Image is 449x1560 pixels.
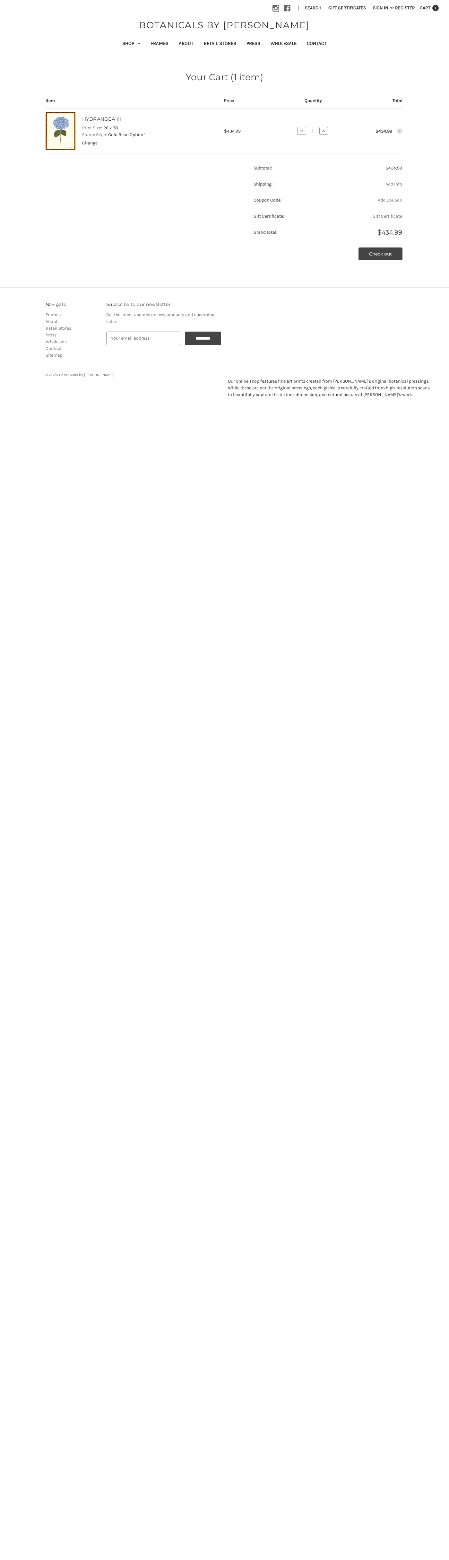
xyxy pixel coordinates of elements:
span: $434.99 [224,128,241,134]
dd: Gold Bead Option 1 [82,131,217,138]
a: Wholesale [265,36,302,52]
a: Press [46,332,56,338]
button: Gift Certificate [373,213,402,220]
strong: Gift Certificate: [254,213,284,219]
a: Retail Stores [46,325,71,331]
a: About [46,319,57,324]
p: Get the latest updates on new products and upcoming sales [106,311,221,325]
li: | [295,3,301,13]
a: Shop [117,36,145,52]
input: Your email address [106,332,181,345]
button: Remove HYDRANGEA III from cart [397,128,402,134]
button: Add Coupon [378,197,402,204]
button: Add Info [385,181,402,187]
strong: Grand total: [254,230,277,235]
th: Quantity [283,97,343,109]
dt: Frame Style: [82,131,107,138]
a: Change options for HYDRANGEA III [82,140,98,146]
th: Item [46,97,224,109]
dt: Print Size: [82,125,102,131]
a: Wholesale [46,339,67,344]
h1: Your Cart (1 item) [46,70,404,84]
a: About [174,36,199,52]
span: $434.99 [385,165,402,171]
strong: Subtotal: [254,165,272,171]
input: HYDRANGEA III [307,128,318,134]
a: Check out [358,247,402,260]
a: Frames [46,312,61,317]
span: 1 [432,5,439,11]
th: Price [224,97,283,109]
h3: Navigate [46,301,100,308]
a: Contact [46,346,62,351]
dd: 26 x 38 [82,125,217,131]
p: Our online shop features fine art prints created from [PERSON_NAME]’s original botanical pressing... [228,378,433,398]
a: HYDRANGEA III [82,116,122,123]
a: Contact [302,36,332,52]
a: Press [241,36,265,52]
a: Frames [145,36,174,52]
th: Total [343,97,402,109]
span: Cart [420,5,430,11]
strong: $434.99 [376,128,392,134]
span: $434.99 [377,229,402,236]
strong: Coupon Code: [254,197,281,203]
a: Retail Stores [199,36,241,52]
p: © 2025 Botanicals by [PERSON_NAME] [46,372,404,378]
strong: Shipping: [254,181,272,187]
a: Sitemap [46,352,63,358]
a: BOTANICALS BY [PERSON_NAME] [136,18,313,32]
h3: Subscribe to our newsletter [106,301,221,308]
span: or [389,4,394,11]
